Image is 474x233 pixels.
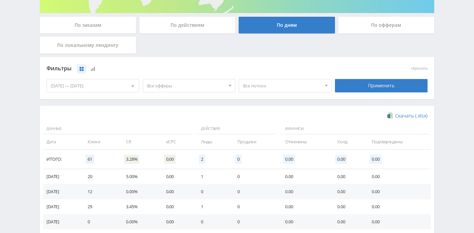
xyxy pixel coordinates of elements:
td: Лиды [194,134,231,149]
span: 0.00 [283,155,295,164]
span: Финансы: [280,123,429,135]
div: [DATE] — [DATE] [47,79,139,92]
span: 0.00 [164,155,176,164]
td: 1 [194,199,231,214]
td: 0.00 [278,169,331,184]
td: 0.00 [278,199,331,214]
td: [DATE] [43,199,81,214]
span: 0.00 [370,155,381,164]
td: 0.00 [331,184,365,199]
td: 0.00 [365,214,431,229]
span: 61 [86,155,94,164]
td: 0.00 [365,199,431,214]
td: 29 [81,199,119,214]
button: сбросить [411,66,428,71]
div: По офферам [338,17,435,33]
td: 1 [194,169,231,184]
span: Все потоки [243,79,321,92]
td: [DATE] [43,169,81,184]
td: 0.00 [365,184,431,199]
td: 0.00 [365,169,431,184]
span: 2 [199,155,205,164]
div: По дням [239,17,335,33]
span: 0 [235,155,242,164]
td: 0.00 [159,199,195,214]
div: По заказам [40,17,136,33]
a: Скачать (.xlsx) [387,112,428,119]
td: 0 [231,169,278,184]
td: 0.00 [331,214,365,229]
img: xlsx [387,112,393,119]
td: 0 [81,214,119,229]
td: 0 [231,199,278,214]
td: 0.00 [278,214,331,229]
span: Данные: [43,123,193,135]
td: 20 [81,169,119,184]
td: Подтверждены [365,134,431,149]
td: 0 [231,214,278,229]
span: 0.00 [335,155,347,164]
div: Фильтры [46,64,332,74]
span: Скачать (.xlsx) [395,113,428,119]
td: Клики [81,134,119,149]
span: Действия: [196,123,277,135]
td: 0 [194,184,231,199]
td: CR [119,134,159,149]
td: 0.00 [278,184,331,199]
td: 0.00 [331,169,365,184]
td: 5.00% [119,169,159,184]
div: По действиям [139,17,236,33]
div: Применить [335,79,428,92]
td: [DATE] [43,214,81,229]
td: Отменены [278,134,331,149]
td: 0 [194,214,231,229]
td: 0.00 [159,214,195,229]
td: Дата [43,134,81,149]
td: 0.00% [119,214,159,229]
span: 3.28% [124,155,139,164]
td: Продажи [231,134,278,149]
td: 0 [231,184,278,199]
td: 0.00 [159,184,195,199]
td: Холд [331,134,365,149]
td: 0.00 [159,169,195,184]
div: По локальному лендингу [40,37,136,54]
td: eCPC [159,134,195,149]
td: 12 [81,184,119,199]
td: 3.45% [119,199,159,214]
td: Итого: [43,150,81,169]
span: Все офферы [147,79,225,92]
td: [DATE] [43,184,81,199]
td: 0.00% [119,184,159,199]
td: 0.00 [331,199,365,214]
